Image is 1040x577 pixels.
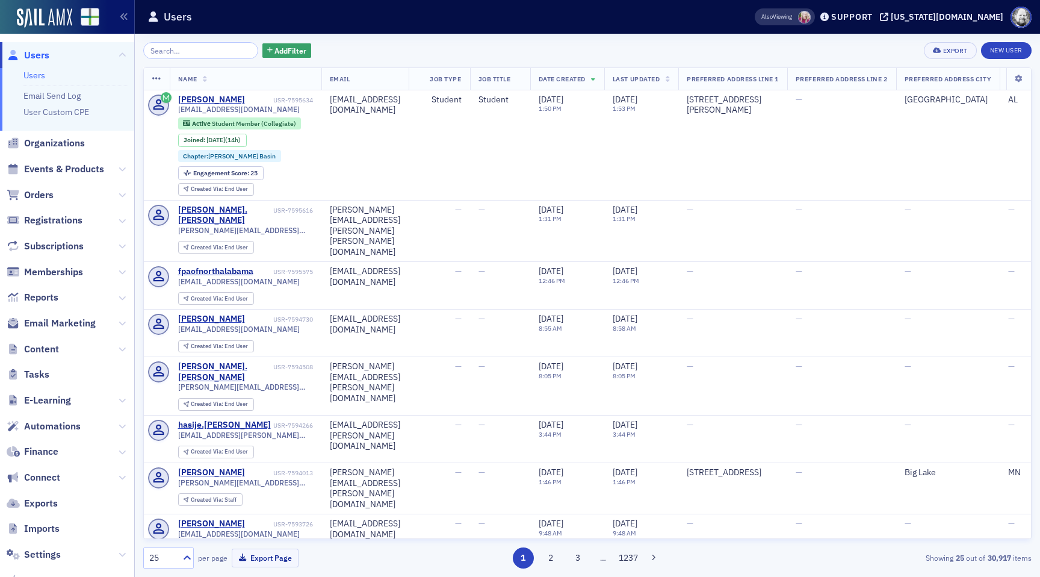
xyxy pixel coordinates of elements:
div: USR-7593726 [247,520,313,528]
span: [DATE] [613,419,637,430]
div: Student [478,95,522,105]
span: Automations [24,420,81,433]
a: Exports [7,497,58,510]
div: Created Via: End User [178,183,254,196]
span: [DATE] [539,204,563,215]
div: [EMAIL_ADDRESS][PERSON_NAME][DOMAIN_NAME] [330,420,400,452]
span: Created Via : [191,496,224,504]
span: — [687,361,693,372]
div: [PERSON_NAME] [178,314,245,325]
span: [DATE] [539,313,563,324]
span: Organizations [24,137,85,150]
button: 3 [568,547,589,569]
div: USR-7594508 [273,363,313,371]
time: 3:44 PM [539,430,562,438]
span: … [595,552,611,563]
button: Export [924,42,976,59]
button: [US_STATE][DOMAIN_NAME] [880,13,1007,21]
span: — [796,518,802,529]
span: Subscriptions [24,240,84,253]
span: Raegen Nuffer [798,11,811,23]
span: — [687,419,693,430]
span: [EMAIL_ADDRESS][DOMAIN_NAME] [178,105,300,114]
a: Automations [7,420,81,433]
div: [PERSON_NAME] [178,95,245,105]
img: SailAMX [17,8,72,28]
span: — [905,518,911,529]
div: fpaofnorthalabama [178,266,253,277]
strong: 25 [953,552,966,563]
div: Created Via: End User [178,292,254,305]
span: Engagement Score : [193,169,250,177]
a: New User [981,42,1032,59]
a: Connect [7,471,60,484]
div: [EMAIL_ADDRESS][DOMAIN_NAME] [330,95,400,116]
span: — [478,518,485,529]
a: Active Student Member (Collegiate) [183,119,296,127]
span: [DATE] [539,467,563,478]
div: [PERSON_NAME][EMAIL_ADDRESS][PERSON_NAME][PERSON_NAME][DOMAIN_NAME] [330,205,400,258]
div: USR-7595616 [273,207,313,214]
span: [DATE] [613,361,637,372]
span: Users [24,49,49,62]
span: — [796,313,802,324]
span: — [1008,313,1015,324]
a: Email Send Log [23,90,81,101]
a: Organizations [7,137,85,150]
div: Support [831,11,873,22]
time: 1:50 PM [539,104,562,113]
div: Export [943,48,968,54]
time: 3:44 PM [613,430,636,438]
div: Created Via: Staff [178,493,243,506]
span: — [687,204,693,215]
time: 12:46 PM [613,276,639,285]
span: — [796,266,802,276]
span: — [905,361,911,372]
span: — [1008,266,1015,276]
div: USR-7594730 [247,316,313,323]
span: Settings [24,548,61,561]
span: Preferred Address City [905,75,992,83]
a: Subscriptions [7,240,84,253]
div: [PERSON_NAME] [178,467,245,478]
span: [PERSON_NAME][EMAIL_ADDRESS][PERSON_NAME][PERSON_NAME][DOMAIN_NAME] [178,226,313,235]
span: [PERSON_NAME][EMAIL_ADDRESS][PERSON_NAME][DOMAIN_NAME] [178,478,313,487]
span: Exports [24,497,58,510]
div: Created Via: End User [178,340,254,353]
div: Student [417,95,462,105]
span: [DATE] [206,136,225,144]
time: 8:05 PM [613,372,636,380]
span: Job Title [478,75,511,83]
span: Created Via : [191,243,224,251]
div: USR-7594266 [273,422,313,429]
div: [PERSON_NAME].[PERSON_NAME] [178,361,271,382]
div: Staff [191,497,237,504]
a: Orders [7,189,54,202]
div: End User [191,343,248,350]
a: Finance [7,445,58,458]
span: Finance [24,445,58,458]
span: — [687,313,693,324]
span: Viewing [761,13,792,21]
button: 1237 [618,547,639,569]
a: [PERSON_NAME] [178,519,245,529]
a: Imports [7,522,60,535]
strong: 30,917 [985,552,1013,563]
a: Email Marketing [7,317,96,330]
div: Created Via: End User [178,446,254,458]
span: Job Type [430,75,461,83]
span: — [687,518,693,529]
span: Preferred Address Line 1 [687,75,779,83]
span: Orders [24,189,54,202]
time: 8:58 AM [613,324,636,332]
span: [DATE] [613,518,637,529]
h1: Users [164,10,192,24]
span: — [905,313,911,324]
span: — [687,266,693,276]
div: [PERSON_NAME][EMAIL_ADDRESS][PERSON_NAME][DOMAIN_NAME] [330,467,400,510]
span: [DATE] [613,313,637,324]
div: (14h) [206,136,241,144]
span: [DATE] [613,94,637,105]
